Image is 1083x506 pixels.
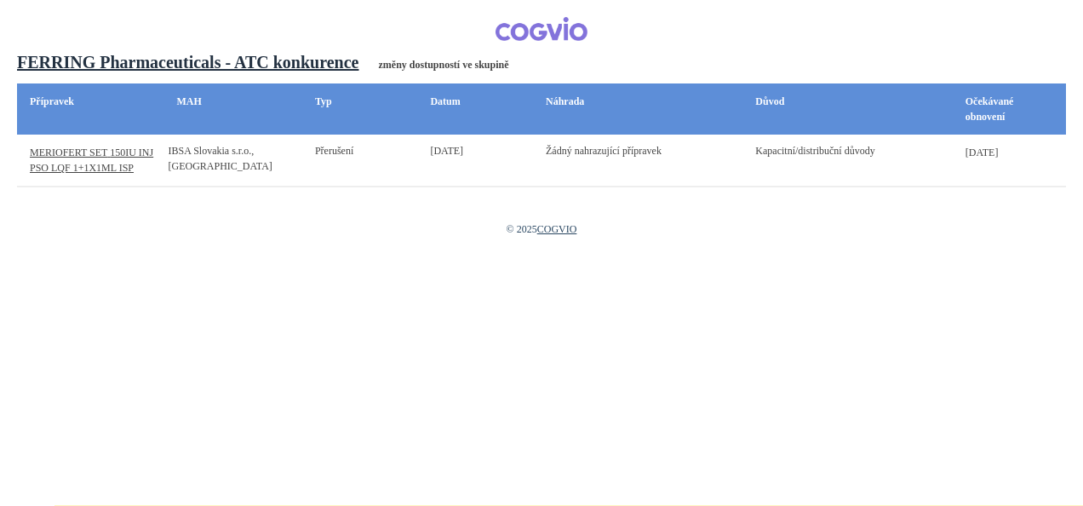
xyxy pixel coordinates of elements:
b: změny dostupností ve skupině [378,59,508,71]
a: FERRING Pharmaceuticals - ATC konkurence [17,53,358,72]
th: Důvod [751,83,960,135]
th: Přípravek [17,83,163,135]
span: 150IU INJ PSO LQF 1+1X1ML ISP [30,147,153,174]
td: © 2025 [286,221,797,237]
td: Přerušení [311,135,427,187]
td: [DATE] [961,135,1066,187]
span: MERIOFERT SET [30,147,107,158]
th: Očekávané obnovení [961,83,1066,135]
img: COGVIO [496,17,587,41]
th: Datum [426,83,541,135]
span: Žádný nahrazující přípravek [546,145,662,157]
a: COGVIO [537,223,577,235]
th: Náhrada [541,83,751,135]
td: [DATE] [426,135,541,187]
span: IBSA Slovakia s.r.o., [GEOGRAPHIC_DATA] [168,145,272,172]
th: MAH [163,83,310,135]
a: MERIOFERT SET 150IU INJ PSO LQF 1+1X1ML ISP [30,147,153,174]
td: Kapacitní/distribuční důvody [751,135,960,187]
th: Typ [311,83,427,135]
